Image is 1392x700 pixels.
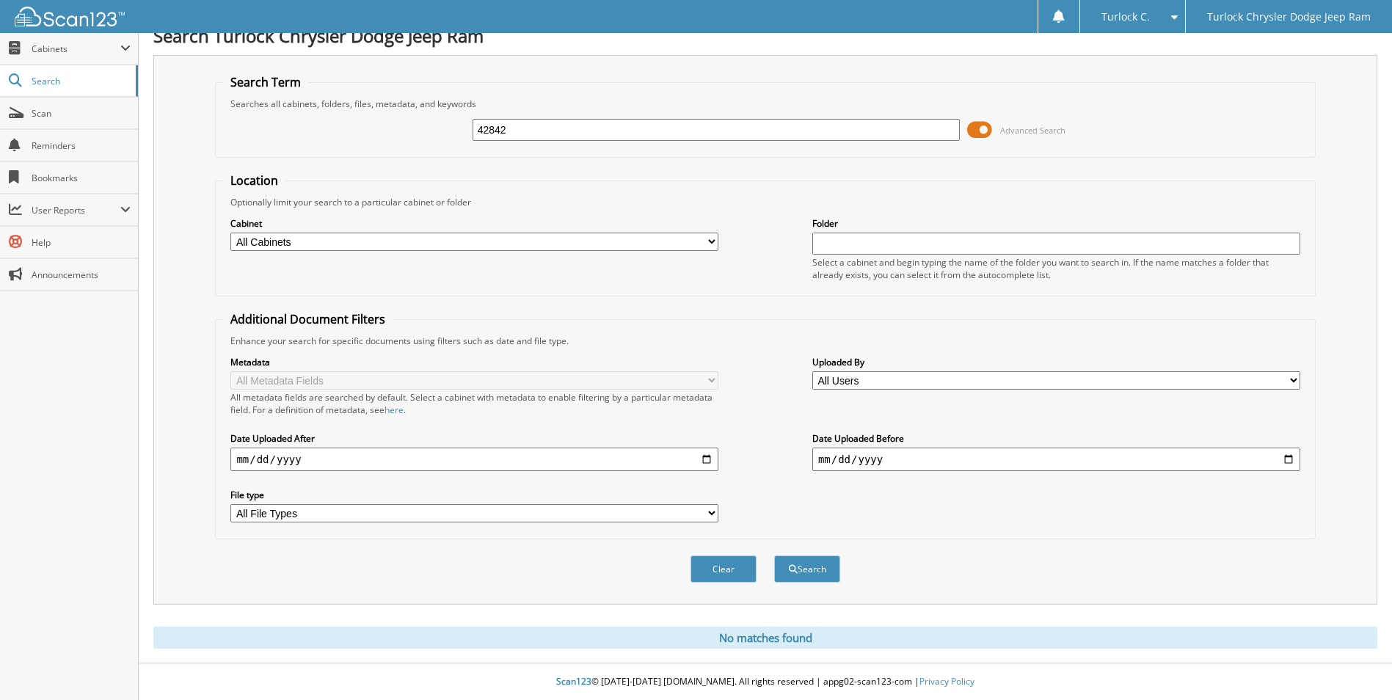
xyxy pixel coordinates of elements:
[556,675,591,688] span: Scan123
[32,172,131,184] span: Bookmarks
[32,139,131,152] span: Reminders
[690,555,757,583] button: Clear
[919,675,974,688] a: Privacy Policy
[32,236,131,249] span: Help
[223,74,308,90] legend: Search Term
[812,448,1300,471] input: end
[230,432,718,445] label: Date Uploaded After
[153,23,1377,48] h1: Search Turlock Chrysler Dodge Jeep Ram
[230,391,718,416] div: All metadata fields are searched by default. Select a cabinet with metadata to enable filtering b...
[32,107,131,120] span: Scan
[32,43,120,55] span: Cabinets
[223,335,1307,347] div: Enhance your search for specific documents using filters such as date and file type.
[812,432,1300,445] label: Date Uploaded Before
[223,172,285,189] legend: Location
[1319,630,1392,700] iframe: Chat Widget
[223,196,1307,208] div: Optionally limit your search to a particular cabinet or folder
[812,256,1300,281] div: Select a cabinet and begin typing the name of the folder you want to search in. If the name match...
[812,356,1300,368] label: Uploaded By
[15,7,125,26] img: scan123-logo-white.svg
[230,489,718,501] label: File type
[812,217,1300,230] label: Folder
[32,75,128,87] span: Search
[32,204,120,216] span: User Reports
[223,311,393,327] legend: Additional Document Filters
[385,404,404,416] a: here
[32,269,131,281] span: Announcements
[774,555,840,583] button: Search
[153,627,1377,649] div: No matches found
[230,217,718,230] label: Cabinet
[223,98,1307,110] div: Searches all cabinets, folders, files, metadata, and keywords
[1101,12,1150,21] span: Turlock C.
[139,664,1392,700] div: © [DATE]-[DATE] [DOMAIN_NAME]. All rights reserved | appg02-scan123-com |
[230,448,718,471] input: start
[230,356,718,368] label: Metadata
[1000,125,1065,136] span: Advanced Search
[1207,12,1371,21] span: Turlock Chrysler Dodge Jeep Ram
